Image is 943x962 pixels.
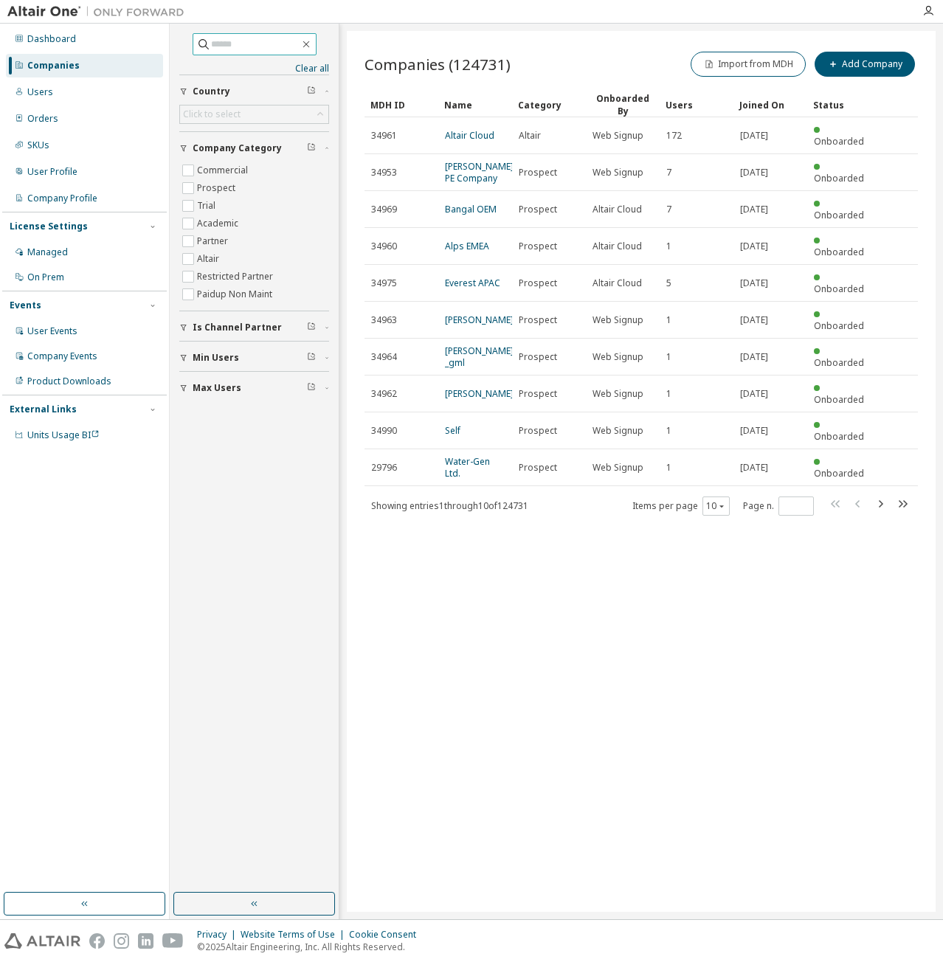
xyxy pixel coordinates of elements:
[666,167,671,179] span: 7
[519,314,557,326] span: Prospect
[27,350,97,362] div: Company Events
[197,941,425,953] p: © 2025 Altair Engineering, Inc. All Rights Reserved.
[371,277,397,289] span: 34975
[445,314,514,326] a: [PERSON_NAME]
[814,209,864,221] span: Onboarded
[10,221,88,232] div: License Settings
[740,351,768,363] span: [DATE]
[183,108,241,120] div: Click to select
[307,142,316,154] span: Clear filter
[445,203,497,215] a: Bangal OEM
[10,300,41,311] div: Events
[666,314,671,326] span: 1
[814,172,864,184] span: Onboarded
[814,467,864,480] span: Onboarded
[365,54,511,75] span: Companies (124731)
[197,286,275,303] label: Paidup Non Maint
[593,462,643,474] span: Web Signup
[4,933,80,949] img: altair_logo.svg
[371,240,397,252] span: 34960
[519,240,557,252] span: Prospect
[445,160,514,184] a: [PERSON_NAME] PE Company
[444,93,506,117] div: Name
[10,404,77,415] div: External Links
[740,388,768,400] span: [DATE]
[180,105,328,123] div: Click to select
[445,455,490,480] a: Water-Gen Ltd.
[814,356,864,369] span: Onboarded
[519,167,557,179] span: Prospect
[193,322,282,333] span: Is Channel Partner
[593,314,643,326] span: Web Signup
[371,167,397,179] span: 34953
[197,162,251,179] label: Commercial
[740,204,768,215] span: [DATE]
[666,93,728,117] div: Users
[197,250,222,268] label: Altair
[666,462,671,474] span: 1
[27,139,49,151] div: SKUs
[89,933,105,949] img: facebook.svg
[519,204,557,215] span: Prospect
[519,462,557,474] span: Prospect
[138,933,153,949] img: linkedin.svg
[743,496,814,516] span: Page n.
[814,246,864,258] span: Onboarded
[445,345,514,369] a: [PERSON_NAME] _gml
[592,92,654,117] div: Onboarded By
[193,142,282,154] span: Company Category
[740,462,768,474] span: [DATE]
[593,277,642,289] span: Altair Cloud
[27,193,97,204] div: Company Profile
[193,352,239,364] span: Min Users
[445,277,500,289] a: Everest APAC
[593,204,642,215] span: Altair Cloud
[519,277,557,289] span: Prospect
[241,929,349,941] div: Website Terms of Use
[197,215,241,232] label: Academic
[27,325,77,337] div: User Events
[162,933,184,949] img: youtube.svg
[740,314,768,326] span: [DATE]
[740,277,768,289] span: [DATE]
[519,351,557,363] span: Prospect
[197,232,231,250] label: Partner
[193,382,241,394] span: Max Users
[814,319,864,332] span: Onboarded
[593,240,642,252] span: Altair Cloud
[740,167,768,179] span: [DATE]
[666,130,682,142] span: 172
[519,388,557,400] span: Prospect
[197,268,276,286] label: Restricted Partner
[740,130,768,142] span: [DATE]
[445,129,494,142] a: Altair Cloud
[666,277,671,289] span: 5
[739,93,801,117] div: Joined On
[179,372,329,404] button: Max Users
[666,425,671,437] span: 1
[593,351,643,363] span: Web Signup
[666,240,671,252] span: 1
[371,499,528,512] span: Showing entries 1 through 10 of 124731
[307,86,316,97] span: Clear filter
[307,322,316,333] span: Clear filter
[27,33,76,45] div: Dashboard
[27,166,77,178] div: User Profile
[593,425,643,437] span: Web Signup
[27,271,64,283] div: On Prem
[632,496,730,516] span: Items per page
[27,376,111,387] div: Product Downloads
[27,429,100,441] span: Units Usage BI
[179,311,329,344] button: Is Channel Partner
[813,93,875,117] div: Status
[197,197,218,215] label: Trial
[815,52,915,77] button: Add Company
[593,388,643,400] span: Web Signup
[114,933,129,949] img: instagram.svg
[179,342,329,374] button: Min Users
[179,63,329,75] a: Clear all
[307,352,316,364] span: Clear filter
[371,351,397,363] span: 34964
[197,179,238,197] label: Prospect
[371,314,397,326] span: 34963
